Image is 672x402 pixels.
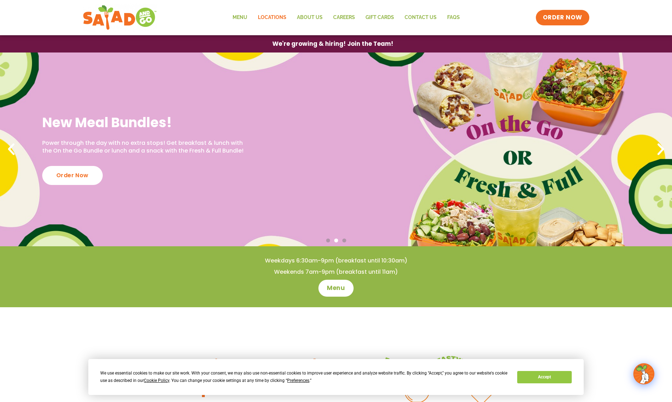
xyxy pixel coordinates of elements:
nav: Menu [227,10,465,26]
span: Preferences [287,378,309,383]
span: ORDER NOW [543,13,582,22]
h4: Weekdays 6:30am-9pm (breakfast until 10:30am) [14,257,658,265]
p: Power through the day with no extra stops! Get breakfast & lunch with the On the Go Bundle or lun... [42,139,250,155]
span: Cookie Policy [144,378,169,383]
h3: Good eating shouldn't be complicated. [139,356,336,398]
a: Menu [227,10,253,26]
a: Contact Us [399,10,442,26]
span: Go to slide 1 [326,239,330,242]
img: new-SAG-logo-768×292 [83,4,157,32]
img: wpChatIcon [634,364,654,384]
div: We use essential cookies to make our site work. With your consent, we may also use non-essential ... [100,370,509,384]
a: ORDER NOW [536,10,589,25]
div: Order Now [42,166,103,185]
a: We're growing & hiring! Join the Team! [262,36,404,52]
h2: New Meal Bundles! [42,114,250,131]
div: Previous slide [4,142,19,157]
a: FAQs [442,10,465,26]
div: Next slide [653,142,668,157]
button: Accept [517,371,571,383]
a: Locations [253,10,292,26]
h4: Weekends 7am-9pm (breakfast until 11am) [14,268,658,276]
a: GIFT CARDS [360,10,399,26]
span: Go to slide 2 [334,239,338,242]
span: We're growing & hiring! Join the Team! [272,41,393,47]
a: Menu [318,280,353,297]
a: About Us [292,10,328,26]
div: Cookie Consent Prompt [88,359,584,395]
span: Go to slide 3 [342,239,346,242]
a: Careers [328,10,360,26]
span: Menu [327,284,345,292]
